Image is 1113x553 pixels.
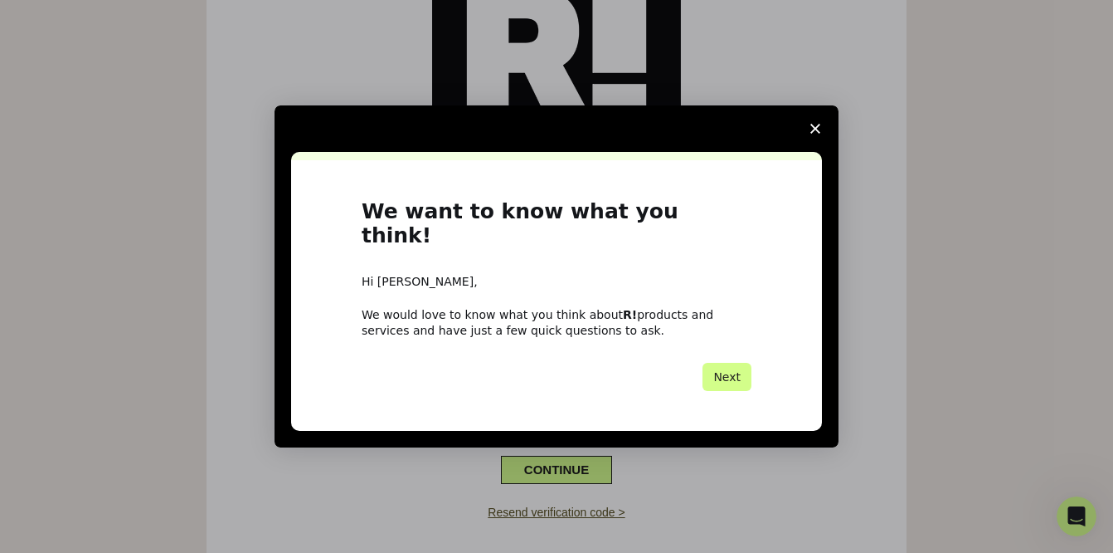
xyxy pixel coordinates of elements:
[362,274,751,291] div: Hi [PERSON_NAME],
[623,308,637,321] b: R!
[702,363,751,391] button: Next
[362,200,751,257] h1: We want to know what you think!
[792,105,838,152] span: Close survey
[362,307,751,337] div: We would love to know what you think about products and services and have just a few quick questi...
